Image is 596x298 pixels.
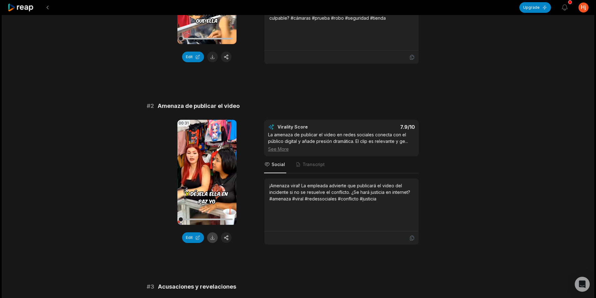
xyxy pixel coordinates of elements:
span: Acusaciones y revelaciones [158,282,236,291]
div: ¡Amenaza viral! La empleada advierte que publicará el video del incidente si no se resuelve el co... [269,182,414,202]
button: Edit [182,52,204,62]
div: See More [268,146,415,152]
span: Transcript [303,161,325,168]
div: 7.9 /10 [348,124,415,130]
div: Open Intercom Messenger [575,277,590,292]
span: Social [272,161,285,168]
button: Edit [182,232,204,243]
div: Virality Score [278,124,345,130]
span: # 3 [147,282,154,291]
div: La amenaza de publicar el video en redes sociales conecta con el público digital y añade presión ... [268,131,415,152]
nav: Tabs [264,156,419,173]
span: Amenaza de publicar el video [158,102,240,110]
span: # 2 [147,102,154,110]
video: Your browser does not support mp4 format. [177,120,237,225]
button: Upgrade [519,2,551,13]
